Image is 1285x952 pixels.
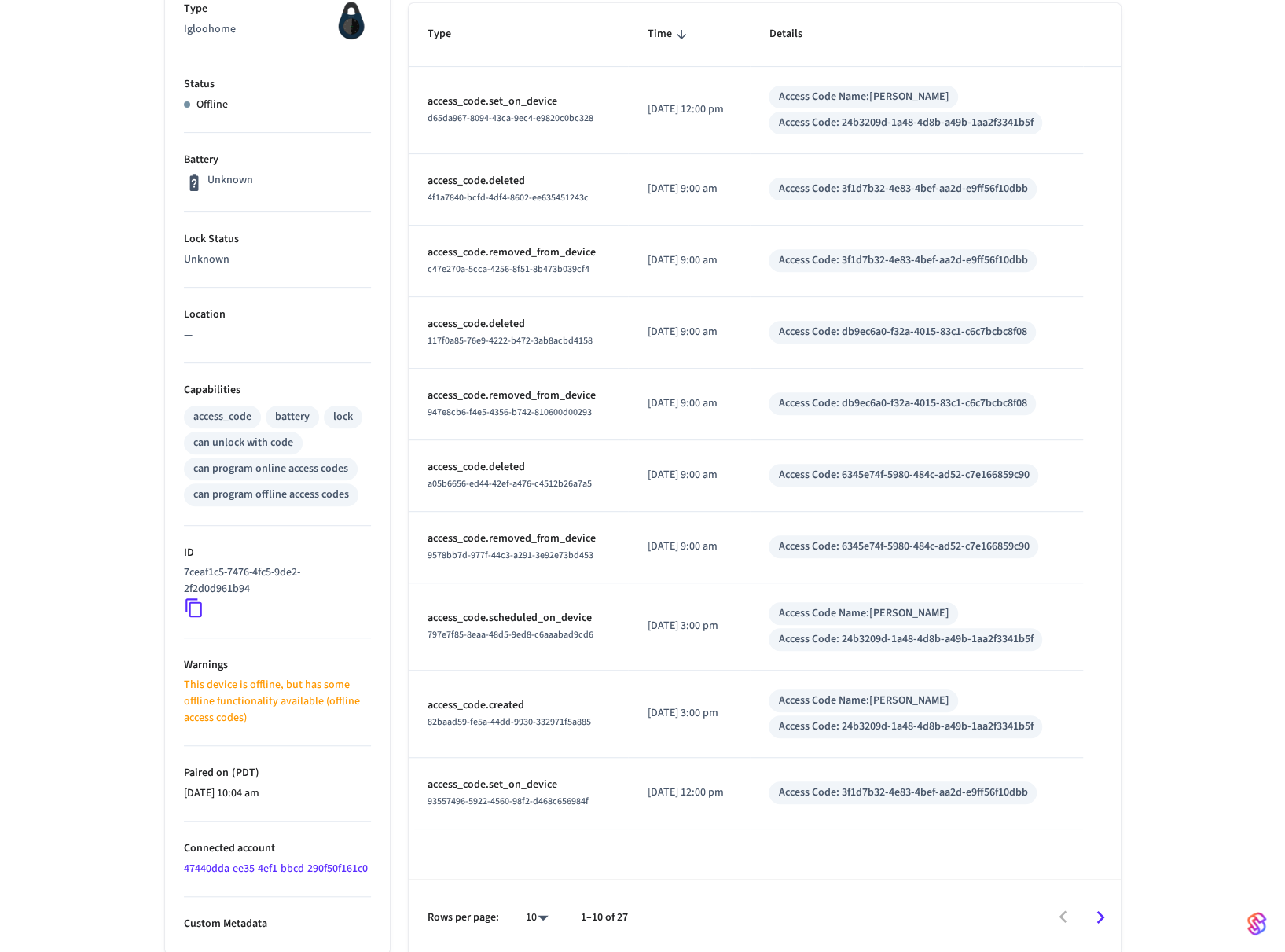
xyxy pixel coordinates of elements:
p: Offline [196,97,228,113]
p: Rows per page: [428,910,499,926]
p: [DATE] 12:00 pm [647,101,731,118]
div: can program offline access codes [193,487,349,503]
div: battery [275,409,310,425]
p: [DATE] 9:00 am [647,324,731,340]
span: 9578bb7d-977f-44c3-a291-3e92e73bd453 [428,549,593,562]
div: Access Code Name: [PERSON_NAME] [778,605,949,622]
span: Details [769,22,822,46]
div: Access Code: 6345e74f-5980-484c-ad52-c7e166859c90 [778,467,1029,483]
div: Access Code: 24b3209d-1a48-4d8b-a49b-1aa2f3341b5f [778,719,1033,735]
span: Time [647,22,692,46]
span: a05b6656-ed44-42ef-a476-c4512b26a7a5 [428,477,592,491]
div: Access Code: 3f1d7b32-4e83-4bef-aa2d-e9ff56f10dbb [778,252,1027,269]
p: access_code.removed_from_device [428,388,610,404]
div: access_code [193,409,251,425]
a: 47440dda-ee35-4ef1-bbcd-290f50f161c0 [184,861,368,877]
span: 797e7f85-8eaa-48d5-9ed8-c6aaabad9cd6 [428,628,593,641]
p: [DATE] 12:00 pm [647,785,731,801]
p: Location [184,307,371,323]
p: 1–10 of 27 [581,910,628,926]
p: ID [184,545,371,561]
div: Access Code: db9ec6a0-f32a-4015-83c1-c6c7bcbc8f08 [778,324,1026,340]
div: 10 [518,906,556,929]
div: Access Code: 6345e74f-5980-484c-ad52-c7e166859c90 [778,538,1029,555]
div: Access Code: 24b3209d-1a48-4d8b-a49b-1aa2f3341b5f [778,115,1033,131]
span: 4f1a7840-bcfd-4df4-8602-ee635451243c [428,191,589,204]
p: access_code.set_on_device [428,777,610,793]
span: ( PDT ) [229,765,259,781]
p: [DATE] 9:00 am [647,181,731,197]
p: access_code.set_on_device [428,94,610,110]
p: [DATE] 3:00 pm [647,705,731,722]
p: Unknown [207,172,253,189]
p: Warnings [184,657,371,674]
p: Unknown [184,252,371,268]
span: 82baad59-fe5a-44dd-9930-332971f5a885 [428,715,591,729]
p: access_code.removed_from_device [428,244,610,261]
div: Access Code: 3f1d7b32-4e83-4bef-aa2d-e9ff56f10dbb [778,785,1027,801]
img: SeamLogoGradient.69752ec5.svg [1247,911,1266,936]
div: can program online access codes [193,461,348,477]
p: [DATE] 9:00 am [647,467,731,483]
p: This device is offline, but has some offline functionality available (offline access codes) [184,677,371,726]
div: Access Code: 3f1d7b32-4e83-4bef-aa2d-e9ff56f10dbb [778,181,1027,197]
p: [DATE] 9:00 am [647,395,731,412]
p: Igloohome [184,21,371,38]
div: can unlock with code [193,435,293,451]
p: Capabilities [184,382,371,399]
p: Lock Status [184,231,371,248]
span: 117f0a85-76e9-4222-b472-3ab8acbd4158 [428,334,593,347]
p: Battery [184,152,371,168]
p: Custom Metadata [184,916,371,932]
table: sticky table [409,3,1121,829]
p: Type [184,1,371,17]
p: [DATE] 9:00 am [647,538,731,555]
span: 93557496-5922-4560-98f2-d468c656984f [428,795,589,808]
div: Access Code: db9ec6a0-f32a-4015-83c1-c6c7bcbc8f08 [778,395,1026,412]
p: [DATE] 3:00 pm [647,618,731,634]
p: Paired on [184,765,371,781]
p: access_code.scheduled_on_device [428,610,610,627]
p: access_code.created [428,697,610,714]
p: access_code.deleted [428,316,610,333]
img: igloohome_sk3e [332,1,371,40]
p: — [184,327,371,344]
p: access_code.deleted [428,173,610,189]
p: Status [184,76,371,93]
button: Go to next page [1081,899,1118,935]
p: Connected account [184,840,371,857]
span: 947e8cb6-f4e5-4356-b742-810600d00293 [428,406,592,419]
span: Type [428,22,472,46]
span: c47e270a-5cca-4256-8f51-8b473b039cf4 [428,263,589,276]
div: Access Code: 24b3209d-1a48-4d8b-a49b-1aa2f3341b5f [778,631,1033,648]
p: access_code.removed_from_device [428,531,610,547]
div: Access Code Name: [PERSON_NAME] [778,89,949,105]
div: Access Code Name: [PERSON_NAME] [778,693,949,709]
p: [DATE] 10:04 am [184,785,371,802]
div: lock [333,409,353,425]
p: [DATE] 9:00 am [647,252,731,269]
p: 7ceaf1c5-7476-4fc5-9de2-2f2d0d961b94 [184,564,365,597]
span: d65da967-8094-43ca-9ec4-e9820c0bc328 [428,112,593,125]
p: access_code.deleted [428,459,610,476]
